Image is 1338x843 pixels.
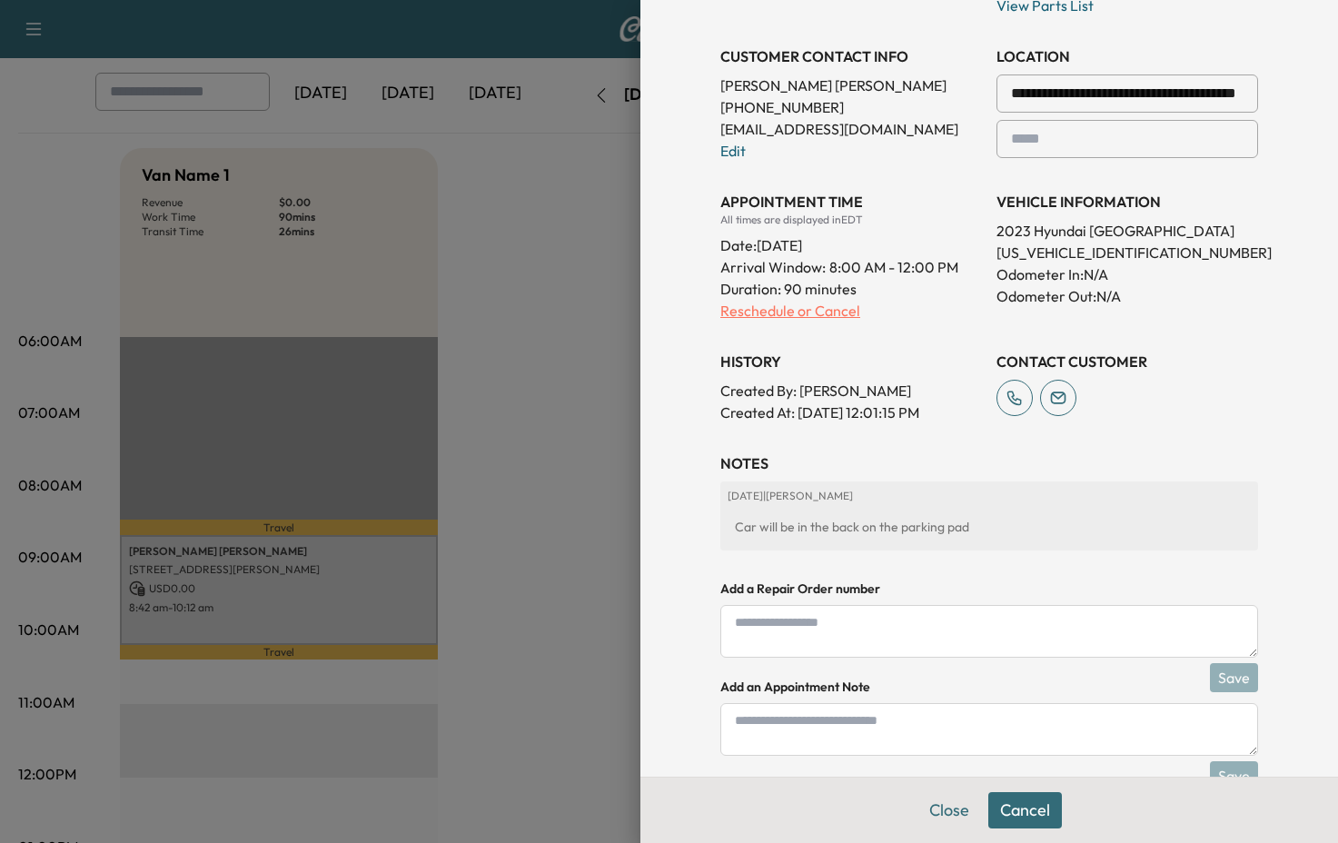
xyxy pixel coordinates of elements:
h4: Add an Appointment Note [720,678,1258,696]
p: [PHONE_NUMBER] [720,96,982,118]
p: [PERSON_NAME] [PERSON_NAME] [720,74,982,96]
div: Date: [DATE] [720,227,982,256]
h3: CONTACT CUSTOMER [996,351,1258,372]
p: Odometer In: N/A [996,263,1258,285]
h4: Add a Repair Order number [720,580,1258,598]
p: [US_VEHICLE_IDENTIFICATION_NUMBER] [996,242,1258,263]
p: Arrival Window: [720,256,982,278]
button: Close [917,792,981,828]
div: Car will be in the back on the parking pad [728,511,1251,543]
h3: CUSTOMER CONTACT INFO [720,45,982,67]
p: Duration: 90 minutes [720,278,982,300]
h3: VEHICLE INFORMATION [996,191,1258,213]
div: All times are displayed in EDT [720,213,982,227]
p: Odometer Out: N/A [996,285,1258,307]
h3: APPOINTMENT TIME [720,191,982,213]
span: 8:00 AM - 12:00 PM [829,256,958,278]
p: 2023 Hyundai [GEOGRAPHIC_DATA] [996,220,1258,242]
p: [EMAIL_ADDRESS][DOMAIN_NAME] [720,118,982,140]
p: Created By : [PERSON_NAME] [720,380,982,402]
button: Cancel [988,792,1062,828]
p: Reschedule or Cancel [720,300,982,322]
h3: LOCATION [996,45,1258,67]
p: Created At : [DATE] 12:01:15 PM [720,402,982,423]
a: Edit [720,142,746,160]
h3: History [720,351,982,372]
p: [DATE] | [PERSON_NAME] [728,489,1251,503]
h3: NOTES [720,452,1258,474]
